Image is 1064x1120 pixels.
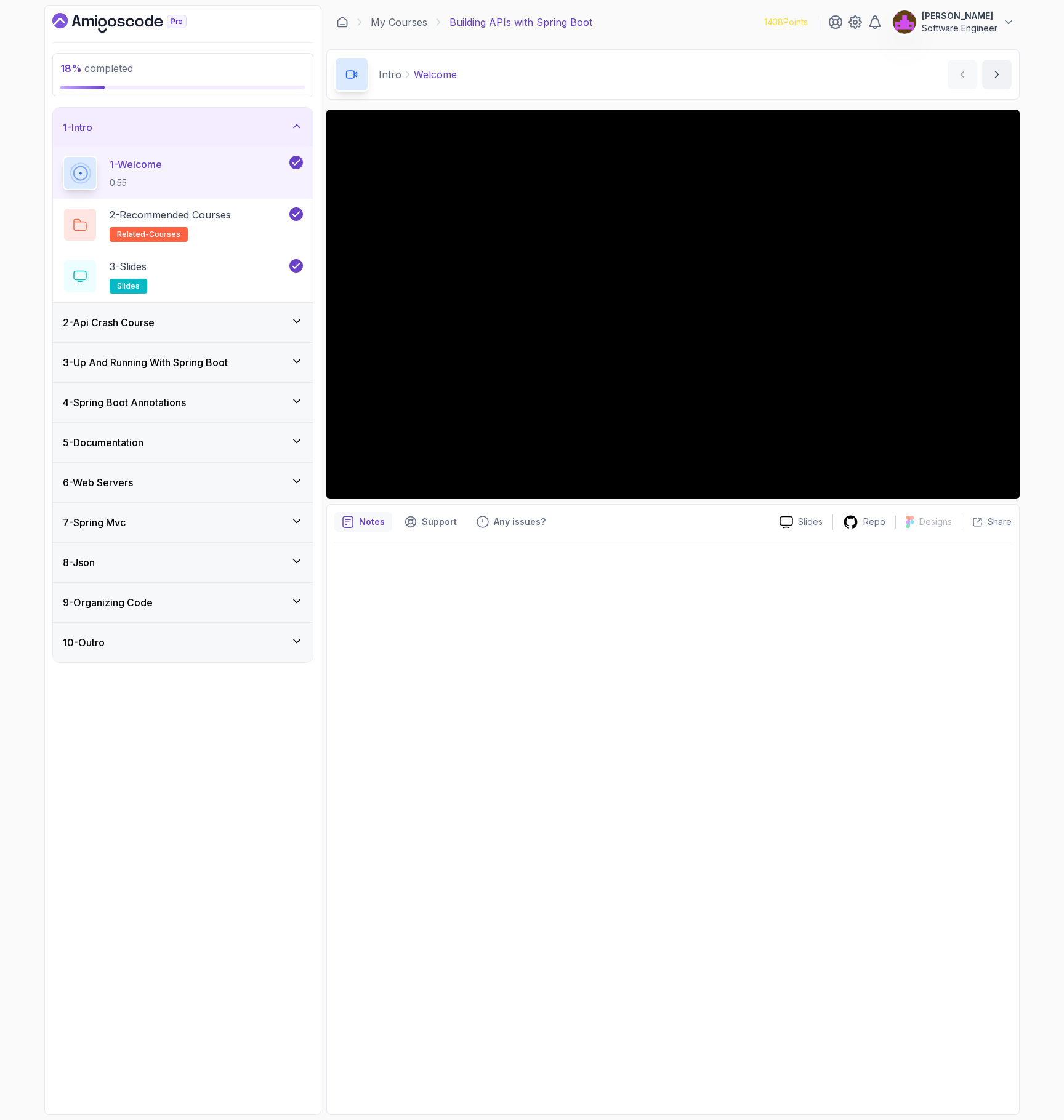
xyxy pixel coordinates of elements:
button: 5-Documentation [53,423,313,462]
button: 7-Spring Mvc [53,503,313,542]
p: Software Engineer [922,22,997,34]
p: 1 - Welcome [110,157,162,172]
button: 10-Outro [53,623,313,662]
button: previous content [948,60,977,89]
button: 8-Json [53,543,313,582]
p: 3 - Slides [110,259,147,274]
button: Support button [397,512,464,532]
h3: 4 - Spring Boot Annotations [63,395,186,410]
button: notes button [334,512,392,532]
span: completed [60,62,133,74]
h3: 1 - Intro [63,120,92,135]
p: [PERSON_NAME] [922,10,997,22]
span: related-courses [117,230,180,239]
h3: 5 - Documentation [63,435,143,450]
span: 18 % [60,62,82,74]
button: next content [982,60,1012,89]
p: Building APIs with Spring Boot [449,15,592,30]
a: My Courses [371,15,427,30]
img: user profile image [893,10,916,34]
button: 1-Intro [53,108,313,147]
p: Any issues? [494,516,546,528]
button: 2-Api Crash Course [53,303,313,342]
p: Notes [359,516,385,528]
button: 1-Welcome0:55 [63,156,303,190]
h3: 3 - Up And Running With Spring Boot [63,355,228,370]
h3: 8 - Json [63,555,95,570]
button: Share [962,516,1012,528]
button: user profile image[PERSON_NAME]Software Engineer [892,10,1015,34]
p: Repo [863,516,885,528]
a: Slides [770,516,832,529]
button: 6-Web Servers [53,463,313,502]
a: Repo [833,514,895,530]
p: 2 - Recommended Courses [110,207,231,222]
h3: 7 - Spring Mvc [63,515,126,530]
p: 0:55 [110,177,162,189]
h3: 6 - Web Servers [63,475,133,490]
h3: 2 - Api Crash Course [63,315,155,330]
h3: 9 - Organizing Code [63,595,153,610]
button: 2-Recommended Coursesrelated-courses [63,207,303,242]
p: Share [988,516,1012,528]
a: Dashboard [52,13,215,33]
p: Welcome [414,67,457,82]
span: slides [117,281,140,291]
button: 9-Organizing Code [53,583,313,622]
a: Dashboard [336,16,349,28]
p: Support [422,516,457,528]
iframe: 1 - Hi [326,110,1020,499]
button: 3-Slidesslides [63,259,303,294]
p: Intro [379,67,401,82]
h3: 10 - Outro [63,635,105,650]
p: Slides [798,516,823,528]
button: 3-Up And Running With Spring Boot [53,343,313,382]
p: Designs [919,516,952,528]
button: 4-Spring Boot Annotations [53,383,313,422]
p: 1438 Points [764,16,808,28]
button: Feedback button [469,512,553,532]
